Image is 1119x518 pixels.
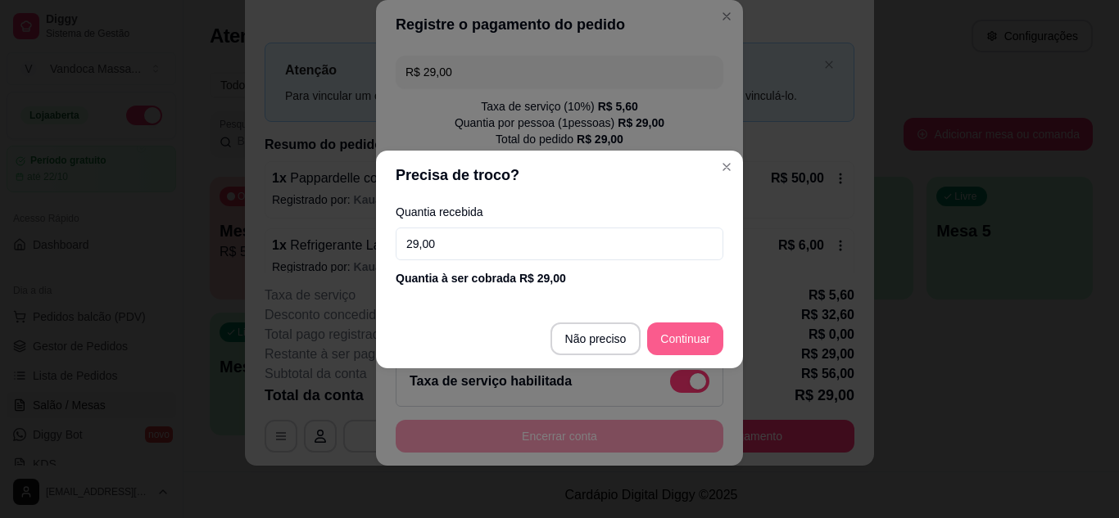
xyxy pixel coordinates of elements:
button: Close [714,154,740,180]
button: Não preciso [550,322,641,355]
header: Precisa de troco? [376,151,743,200]
label: Quantia recebida [396,206,723,218]
div: Quantia à ser cobrada R$ 29,00 [396,270,723,286]
button: Continuar [647,322,723,355]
